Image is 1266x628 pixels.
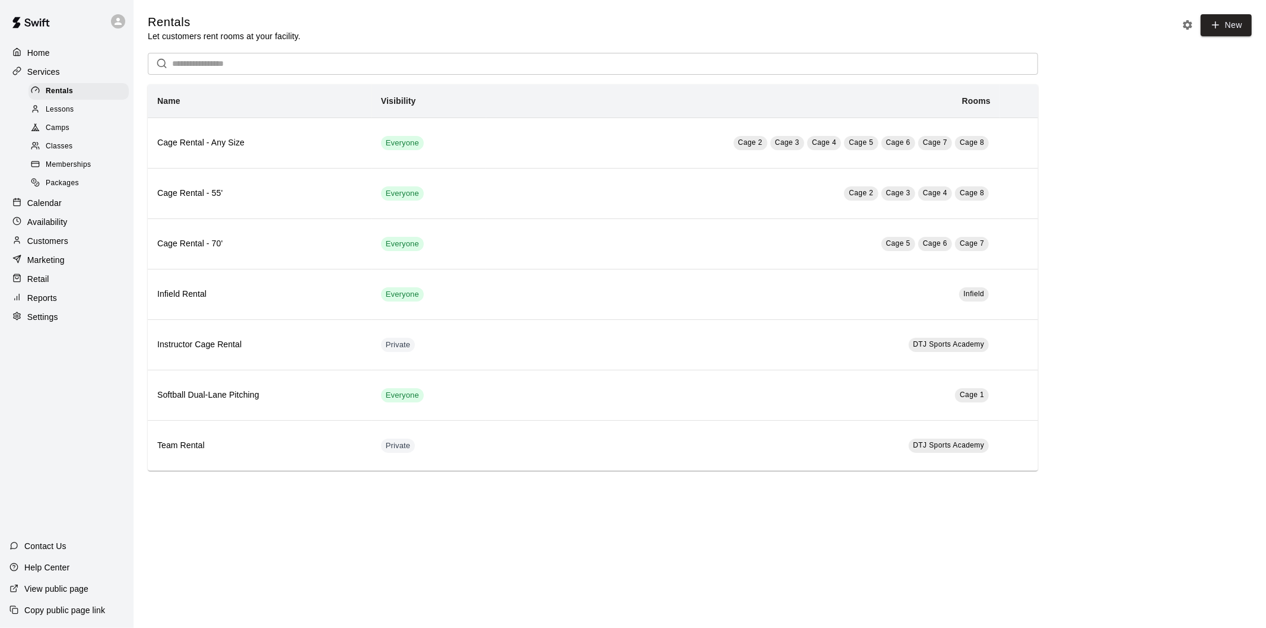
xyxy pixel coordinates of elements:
span: DTJ Sports Academy [913,340,985,348]
span: Everyone [381,138,424,149]
span: Cage 4 [923,189,947,197]
button: Rental settings [1179,16,1197,34]
span: Private [381,440,415,452]
h6: Softball Dual-Lane Pitching [157,389,362,402]
a: Services [9,63,124,81]
span: Cage 3 [886,189,910,197]
span: Lessons [46,104,74,116]
span: Everyone [381,239,424,250]
span: Classes [46,141,72,153]
span: Cage 8 [960,189,984,197]
span: Infield [964,290,985,298]
p: Reports [27,292,57,304]
span: Private [381,340,415,351]
span: Cage 6 [923,239,947,248]
a: Memberships [28,156,134,175]
p: Services [27,66,60,78]
div: Rentals [28,83,129,100]
p: View public page [24,583,88,595]
div: This service is hidden, and can only be accessed via a direct link [381,439,415,453]
span: Cage 7 [923,138,947,147]
a: Rentals [28,82,134,100]
span: Everyone [381,390,424,401]
div: This service is visible to all of your customers [381,136,424,150]
span: Memberships [46,159,91,171]
a: Camps [28,119,134,138]
span: Cage 6 [886,138,910,147]
p: Contact Us [24,540,66,552]
span: Cage 3 [775,138,799,147]
div: This service is visible to all of your customers [381,237,424,251]
a: New [1201,14,1252,36]
div: Classes [28,138,129,155]
b: Name [157,96,180,106]
div: This service is visible to all of your customers [381,287,424,302]
div: This service is hidden, and can only be accessed via a direct link [381,338,415,352]
h5: Rentals [148,14,300,30]
a: Packages [28,175,134,193]
div: This service is visible to all of your customers [381,388,424,402]
p: Let customers rent rooms at your facility. [148,30,300,42]
h6: Instructor Cage Rental [157,338,362,351]
a: Marketing [9,251,124,269]
a: Retail [9,270,124,288]
p: Customers [27,235,68,247]
p: Settings [27,311,58,323]
span: Packages [46,177,79,189]
p: Calendar [27,197,62,209]
div: Memberships [28,157,129,173]
p: Home [27,47,50,59]
span: Cage 5 [886,239,910,248]
span: Cage 1 [960,391,984,399]
div: Packages [28,175,129,192]
p: Marketing [27,254,65,266]
a: Home [9,44,124,62]
a: Reports [9,289,124,307]
div: This service is visible to all of your customers [381,186,424,201]
span: Cage 8 [960,138,984,147]
a: Classes [28,138,134,156]
b: Visibility [381,96,416,106]
span: Cage 5 [849,138,873,147]
p: Retail [27,273,49,285]
div: Camps [28,120,129,137]
b: Rooms [962,96,991,106]
a: Customers [9,232,124,250]
span: Cage 2 [738,138,763,147]
span: DTJ Sports Academy [913,441,985,449]
span: Everyone [381,188,424,199]
span: Rentals [46,85,73,97]
span: Cage 2 [849,189,873,197]
span: Cage 4 [812,138,836,147]
span: Everyone [381,289,424,300]
table: simple table [148,84,1038,471]
h6: Cage Rental - Any Size [157,137,362,150]
h6: Team Rental [157,439,362,452]
p: Availability [27,216,68,228]
p: Copy public page link [24,604,105,616]
h6: Infield Rental [157,288,362,301]
a: Calendar [9,194,124,212]
span: Cage 7 [960,239,984,248]
a: Availability [9,213,124,231]
span: Camps [46,122,69,134]
h6: Cage Rental - 70' [157,237,362,250]
h6: Cage Rental - 55' [157,187,362,200]
a: Settings [9,308,124,326]
a: Lessons [28,100,134,119]
p: Help Center [24,562,69,573]
div: Lessons [28,102,129,118]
